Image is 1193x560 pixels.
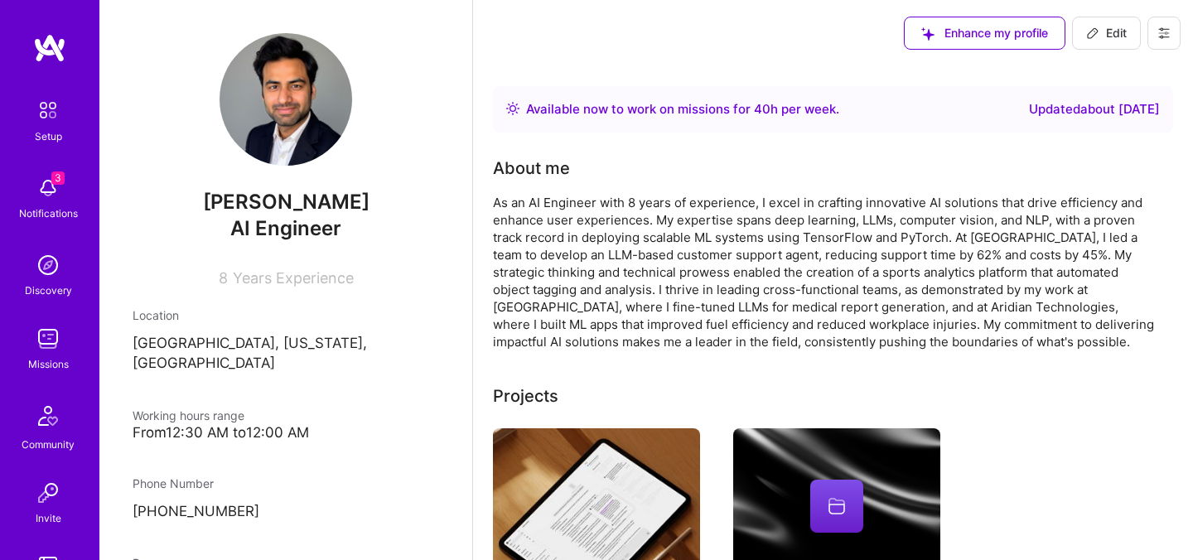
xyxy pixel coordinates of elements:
[230,216,341,240] span: AI Engineer
[51,171,65,185] span: 3
[1072,17,1141,50] button: Edit
[493,156,570,181] div: About me
[31,476,65,509] img: Invite
[904,17,1065,50] button: Enhance my profile
[921,25,1048,41] span: Enhance my profile
[1029,99,1160,119] div: Updated about [DATE]
[233,269,354,287] span: Years Experience
[31,171,65,205] img: bell
[133,408,244,422] span: Working hours range
[22,436,75,453] div: Community
[133,424,439,442] div: From 12:30 AM to 12:00 AM
[33,33,66,63] img: logo
[35,128,62,145] div: Setup
[493,384,558,408] div: Projects
[31,93,65,128] img: setup
[36,509,61,527] div: Invite
[31,249,65,282] img: discovery
[220,33,352,166] img: User Avatar
[28,355,69,373] div: Missions
[526,99,839,119] div: Available now to work on missions for h per week .
[133,190,439,215] span: [PERSON_NAME]
[133,476,214,490] span: Phone Number
[25,282,72,299] div: Discovery
[31,322,65,355] img: teamwork
[506,102,519,115] img: Availability
[921,27,935,41] i: icon SuggestedTeams
[133,334,439,374] p: [GEOGRAPHIC_DATA], [US_STATE], [GEOGRAPHIC_DATA]
[133,502,439,522] p: [PHONE_NUMBER]
[1086,25,1127,41] span: Edit
[19,205,78,222] div: Notifications
[219,269,228,287] span: 8
[28,396,68,436] img: Community
[493,194,1156,350] div: As an AI Engineer with 8 years of experience, I excel in crafting innovative AI solutions that dr...
[754,101,770,117] span: 40
[133,307,439,324] div: Location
